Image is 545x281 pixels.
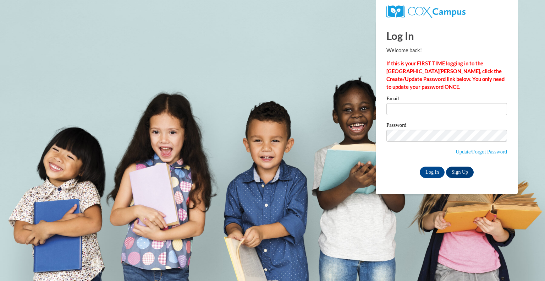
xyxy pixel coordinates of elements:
a: Update/Forgot Password [456,149,507,155]
h1: Log In [386,28,507,43]
label: Email [386,96,507,103]
input: Log In [420,167,445,178]
a: Sign Up [446,167,474,178]
p: Welcome back! [386,47,507,54]
a: COX Campus [386,8,466,14]
label: Password [386,123,507,130]
strong: If this is your FIRST TIME logging in to the [GEOGRAPHIC_DATA][PERSON_NAME], click the Create/Upd... [386,60,505,90]
img: COX Campus [386,5,466,18]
